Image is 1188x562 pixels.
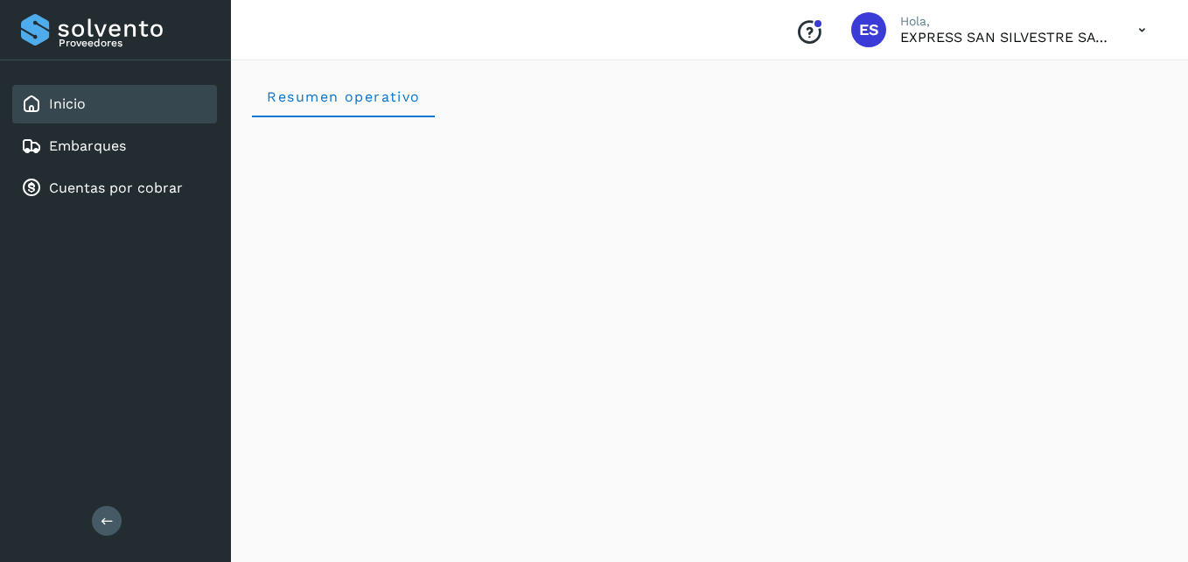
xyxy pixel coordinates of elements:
p: Proveedores [59,37,210,49]
a: Embarques [49,137,126,154]
a: Inicio [49,95,86,112]
a: Cuentas por cobrar [49,179,183,196]
div: Inicio [12,85,217,123]
p: Hola, [900,14,1110,29]
p: EXPRESS SAN SILVESTRE SA DE CV [900,29,1110,46]
div: Embarques [12,127,217,165]
div: Cuentas por cobrar [12,169,217,207]
span: Resumen operativo [266,88,421,105]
